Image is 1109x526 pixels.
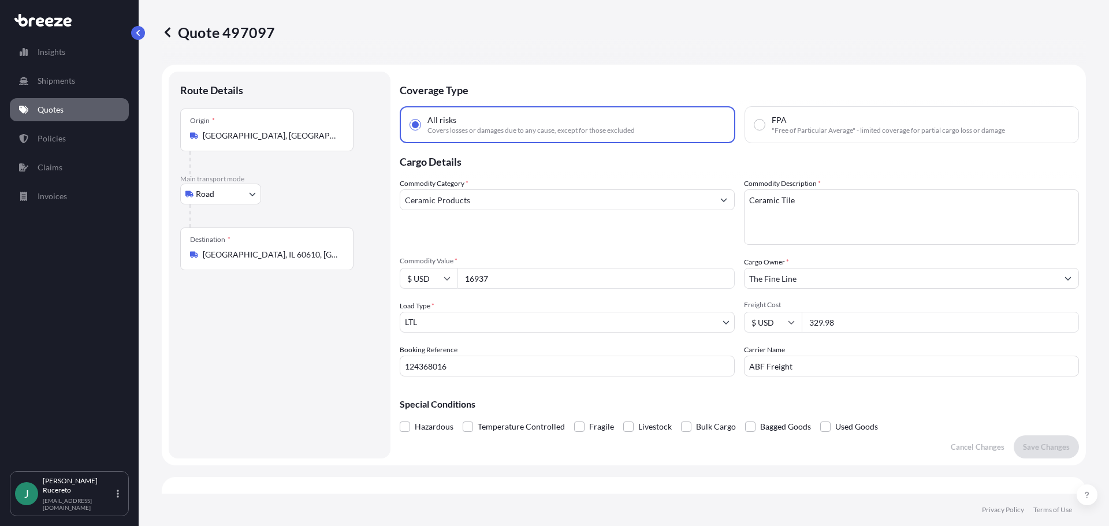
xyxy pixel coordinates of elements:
a: Claims [10,156,129,179]
p: Main transport mode [180,174,379,184]
input: All risksCovers losses or damages due to any cause, except for those excluded [410,120,420,130]
span: Covers losses or damages due to any cause, except for those excluded [427,126,635,135]
a: Privacy Policy [982,505,1024,514]
span: Used Goods [835,418,878,435]
button: LTL [400,312,735,333]
a: Quotes [10,98,129,121]
a: Shipments [10,69,129,92]
span: All risks [427,114,456,126]
p: Save Changes [1023,441,1070,453]
input: Select a commodity type [400,189,713,210]
input: Destination [203,249,339,260]
span: Livestock [638,418,672,435]
label: Cargo Owner [744,256,789,268]
p: Invoices [38,191,67,202]
label: Booking Reference [400,344,457,356]
span: Freight Cost [744,300,1079,309]
label: Commodity Category [400,178,468,189]
button: Cancel Changes [941,435,1014,458]
span: "Free of Particular Average" - limited coverage for partial cargo loss or damage [772,126,1005,135]
p: Route Details [180,83,243,97]
p: [EMAIL_ADDRESS][DOMAIN_NAME] [43,497,114,511]
input: Enter name [744,356,1079,376]
a: Insights [10,40,129,64]
input: Enter amount [802,312,1079,333]
p: Quotes [38,104,64,115]
label: Commodity Description [744,178,821,189]
p: Special Conditions [400,400,1079,409]
p: Cargo Details [400,143,1079,178]
input: Full name [745,268,1058,289]
p: Policies [38,133,66,144]
button: Show suggestions [1058,268,1078,289]
p: [PERSON_NAME] Rucereto [43,476,114,495]
button: Show suggestions [713,189,734,210]
span: J [24,488,29,499]
span: Bulk Cargo [696,418,736,435]
p: Cancel Changes [951,441,1004,453]
input: FPA"Free of Particular Average" - limited coverage for partial cargo loss or damage [754,120,765,130]
label: Carrier Name [744,344,785,356]
textarea: Ceramic Tile [744,189,1079,245]
span: Hazardous [415,418,453,435]
span: LTL [405,316,417,328]
input: Origin [203,130,339,141]
span: Load Type [400,300,434,312]
p: Claims [38,162,62,173]
p: Coverage Type [400,72,1079,106]
span: Road [196,188,214,200]
button: Save Changes [1014,435,1079,458]
button: Select transport [180,184,261,204]
span: Commodity Value [400,256,735,266]
p: Quote 497097 [162,23,275,42]
span: Bagged Goods [760,418,811,435]
a: Policies [10,127,129,150]
p: Shipments [38,75,75,87]
input: Your internal reference [400,356,735,376]
a: Terms of Use [1033,505,1072,514]
span: Fragile [589,418,614,435]
div: Origin [190,116,215,125]
div: Destination [190,235,230,244]
input: Type amount [457,268,735,289]
span: FPA [772,114,787,126]
span: Temperature Controlled [478,418,565,435]
a: Invoices [10,185,129,208]
p: Insights [38,46,65,58]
